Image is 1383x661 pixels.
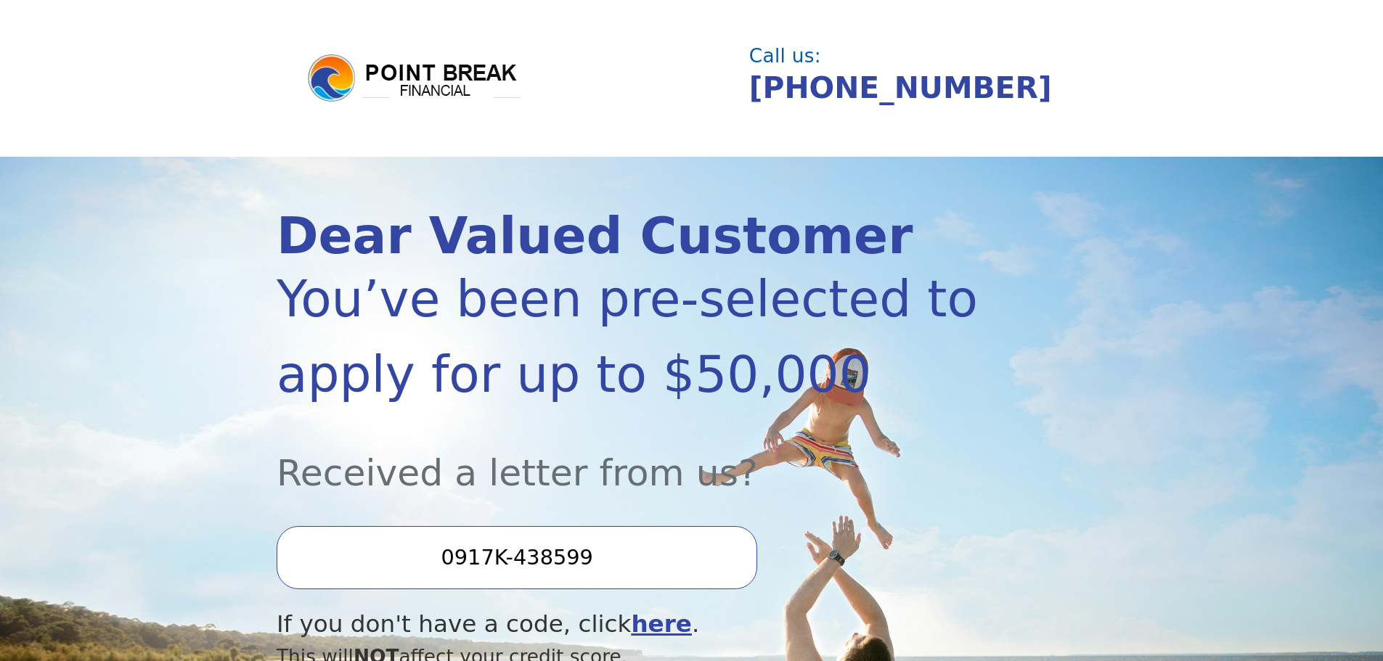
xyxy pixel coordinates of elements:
div: You’ve been pre-selected to apply for up to $50,000 [277,261,982,412]
div: If you don't have a code, click . [277,607,982,642]
div: Dear Valued Customer [277,211,982,261]
a: [PHONE_NUMBER] [749,70,1052,105]
div: Call us: [749,46,1095,65]
img: logo.png [306,52,523,104]
input: Enter your Offer Code: [277,526,757,588]
div: Received a letter from us? [277,412,982,500]
a: here [631,610,692,638]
